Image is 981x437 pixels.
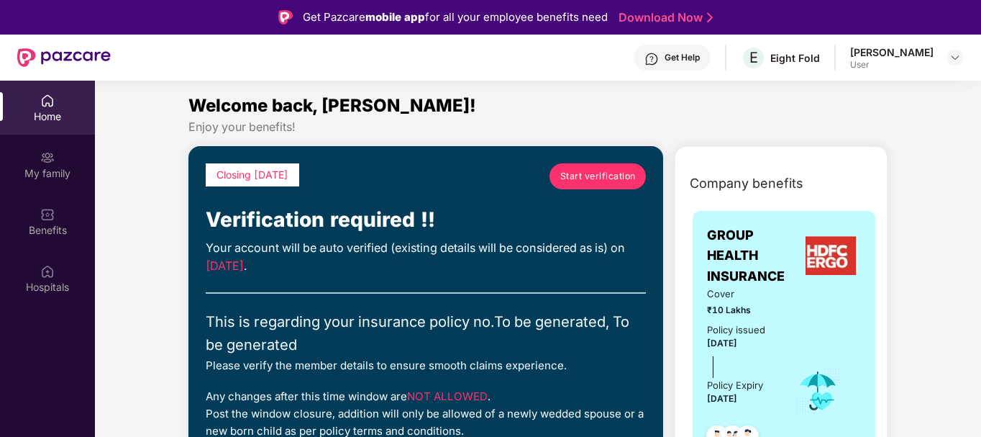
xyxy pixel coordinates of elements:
[749,49,758,66] span: E
[690,174,803,194] span: Company benefits
[40,264,55,279] img: svg+xml;base64,PHN2ZyBpZD0iSG9zcGl0YWxzIiB4bWxucz0iaHR0cDovL3d3dy53My5vcmcvMjAwMC9zdmciIHdpZHRoPS...
[850,45,934,59] div: [PERSON_NAME]
[949,52,961,63] img: svg+xml;base64,PHN2ZyBpZD0iRHJvcGRvd24tMzJ4MzIiIHhtbG5zPSJodHRwOi8vd3d3LnczLm9yZy8yMDAwL3N2ZyIgd2...
[188,120,888,135] div: Enjoy your benefits!
[707,303,775,317] span: ₹10 Lakhs
[365,10,425,24] strong: mobile app
[40,207,55,222] img: svg+xml;base64,PHN2ZyBpZD0iQmVuZWZpdHMiIHhtbG5zPSJodHRwOi8vd3d3LnczLm9yZy8yMDAwL3N2ZyIgd2lkdGg9Ij...
[707,378,763,393] div: Policy Expiry
[188,95,476,116] span: Welcome back, [PERSON_NAME]!
[206,311,646,356] div: This is regarding your insurance policy no. To be generated, To be generated
[644,52,659,66] img: svg+xml;base64,PHN2ZyBpZD0iSGVscC0zMngzMiIgeG1sbnM9Imh0dHA6Ly93d3cudzMub3JnLzIwMDAvc3ZnIiB3aWR0aD...
[665,52,700,63] div: Get Help
[770,51,820,65] div: Eight Fold
[216,168,288,181] span: Closing [DATE]
[850,59,934,71] div: User
[795,367,841,415] img: icon
[549,163,646,189] a: Start verification
[17,48,111,67] img: New Pazcare Logo
[206,357,646,374] div: Please verify the member details to ensure smooth claims experience.
[806,236,857,275] img: insurerLogo
[707,338,737,348] span: [DATE]
[619,10,708,25] a: Download Now
[206,258,244,273] span: [DATE]
[407,389,488,403] span: NOT ALLOWED
[278,10,293,24] img: Logo
[303,9,608,26] div: Get Pazcare for all your employee benefits need
[206,239,646,276] div: Your account will be auto verified (existing details will be considered as is) on .
[40,150,55,165] img: svg+xml;base64,PHN2ZyB3aWR0aD0iMjAiIGhlaWdodD0iMjAiIHZpZXdCb3g9IjAgMCAyMCAyMCIgZmlsbD0ibm9uZSIgeG...
[707,393,737,404] span: [DATE]
[707,287,775,302] span: Cover
[707,225,802,287] span: GROUP HEALTH INSURANCE
[206,204,646,235] div: Verification required !!
[707,323,765,338] div: Policy issued
[707,10,713,25] img: Stroke
[40,94,55,108] img: svg+xml;base64,PHN2ZyBpZD0iSG9tZSIgeG1sbnM9Imh0dHA6Ly93d3cudzMub3JnLzIwMDAvc3ZnIiB3aWR0aD0iMjAiIG...
[560,169,636,183] span: Start verification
